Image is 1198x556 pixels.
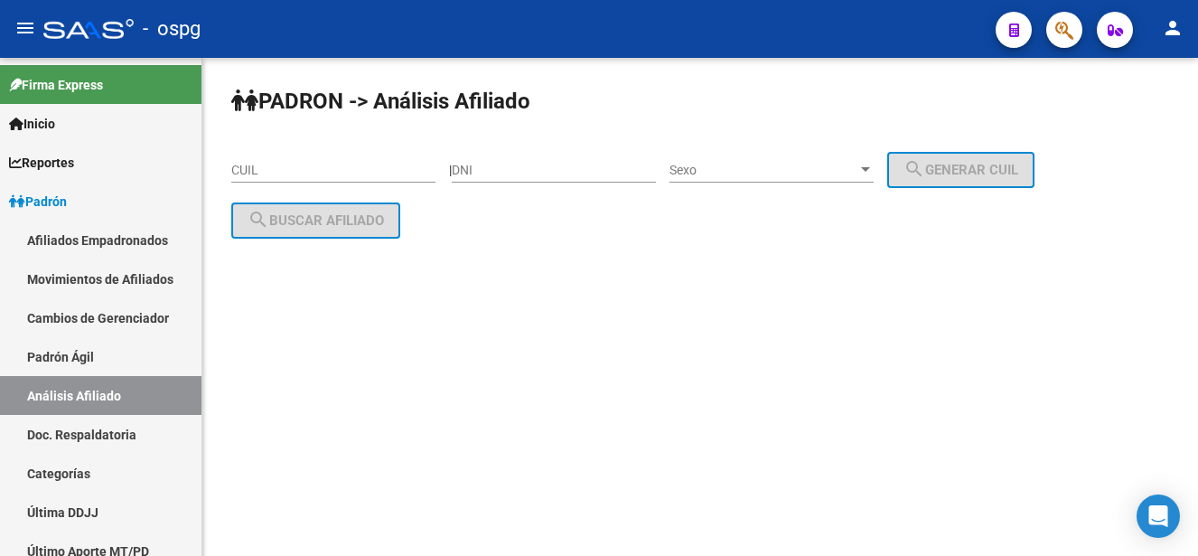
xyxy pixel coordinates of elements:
span: Sexo [669,163,857,178]
button: Generar CUIL [887,152,1034,188]
mat-icon: person [1162,17,1184,39]
span: Buscar afiliado [248,212,384,229]
div: | [449,163,1048,177]
mat-icon: menu [14,17,36,39]
span: Firma Express [9,75,103,95]
mat-icon: search [248,209,269,231]
mat-icon: search [903,158,925,180]
span: Padrón [9,192,67,212]
span: Reportes [9,153,74,173]
strong: PADRON -> Análisis Afiliado [231,89,530,114]
span: - ospg [143,9,201,49]
span: Generar CUIL [903,162,1018,178]
div: Open Intercom Messenger [1137,495,1180,538]
button: Buscar afiliado [231,203,400,239]
span: Inicio [9,114,55,134]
